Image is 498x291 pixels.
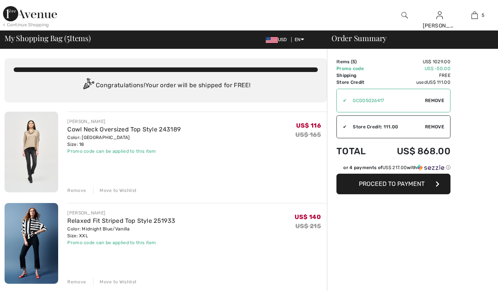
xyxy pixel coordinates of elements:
[336,174,450,194] button: Proceed to Payment
[377,58,450,65] td: US$ 1029.00
[377,65,450,72] td: US$ -50.00
[67,148,181,155] div: Promo code can be applied to this item
[67,126,181,133] a: Cowl Neck Oversized Top Style 243189
[436,11,443,20] img: My Info
[352,59,355,64] span: 5
[457,11,492,20] a: 5
[266,37,290,42] span: USD
[425,97,444,104] span: Remove
[377,138,450,164] td: US$ 868.00
[382,165,407,170] span: US$ 217.00
[67,187,86,194] div: Remove
[295,131,321,138] s: US$ 165
[336,79,377,86] td: Store Credit
[295,222,321,230] s: US$ 215
[337,123,347,130] div: ✔
[425,123,444,130] span: Remove
[336,58,377,65] td: Items ( )
[67,134,181,148] div: Color: [GEOGRAPHIC_DATA] Size: 18
[67,118,181,125] div: [PERSON_NAME]
[436,11,443,19] a: Sign In
[295,213,321,221] span: US$ 140
[336,65,377,72] td: Promo code
[67,278,86,285] div: Remove
[347,89,425,112] input: Promo code
[427,80,450,85] span: US$ 111.00
[5,203,58,284] img: Relaxed Fit Striped Top Style 251933
[296,122,321,129] span: US$ 116
[423,22,457,30] div: [PERSON_NAME]
[401,11,408,20] img: search the website
[482,12,484,19] span: 5
[67,225,175,239] div: Color: Midnight Blue/Vanilla Size: XXL
[322,34,493,42] div: Order Summary
[471,11,478,20] img: My Bag
[67,209,175,216] div: [PERSON_NAME]
[93,278,136,285] div: Move to Wishlist
[295,37,304,42] span: EN
[67,217,175,224] a: Relaxed Fit Striped Top Style 251933
[67,32,70,42] span: 5
[377,79,450,86] td: used
[336,138,377,164] td: Total
[67,239,175,246] div: Promo code can be applied to this item
[3,21,49,28] div: < Continue Shopping
[343,164,450,171] div: or 4 payments of with
[266,37,278,43] img: US Dollar
[347,123,425,130] div: Store Credit: 111.00
[14,78,318,93] div: Congratulations! Your order will be shipped for FREE!
[81,78,96,93] img: Congratulation2.svg
[5,34,91,42] span: My Shopping Bag ( Items)
[336,164,450,174] div: or 4 payments ofUS$ 217.00withSezzle Click to learn more about Sezzle
[93,187,136,194] div: Move to Wishlist
[3,6,57,21] img: 1ère Avenue
[377,72,450,79] td: Free
[336,72,377,79] td: Shipping
[5,112,58,192] img: Cowl Neck Oversized Top Style 243189
[337,97,347,104] div: ✔
[359,180,425,187] span: Proceed to Payment
[417,164,444,171] img: Sezzle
